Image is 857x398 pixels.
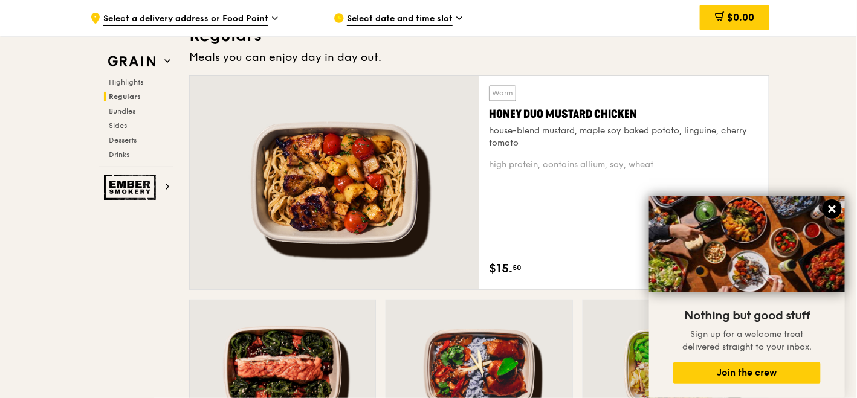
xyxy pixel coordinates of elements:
[109,121,127,130] span: Sides
[489,260,513,278] span: $15.
[489,86,516,101] div: Warm
[109,107,135,115] span: Bundles
[823,199,842,219] button: Close
[103,13,268,26] span: Select a delivery address or Food Point
[109,136,137,144] span: Desserts
[109,150,129,159] span: Drinks
[489,159,759,172] div: high protein, contains allium, soy, wheat
[489,106,759,123] div: Honey Duo Mustard Chicken
[649,196,845,292] img: DSC07876-Edit02-Large.jpeg
[513,263,522,273] span: 50
[104,51,160,72] img: Grain web logo
[489,126,759,150] div: house-blend mustard, maple soy baked potato, linguine, cherry tomato
[189,49,769,66] div: Meals you can enjoy day in day out.
[104,175,160,200] img: Ember Smokery web logo
[673,362,821,384] button: Join the crew
[347,13,453,26] span: Select date and time slot
[109,92,141,101] span: Regulars
[727,11,754,23] span: $0.00
[684,309,810,323] span: Nothing but good stuff
[682,329,812,352] span: Sign up for a welcome treat delivered straight to your inbox.
[109,78,143,86] span: Highlights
